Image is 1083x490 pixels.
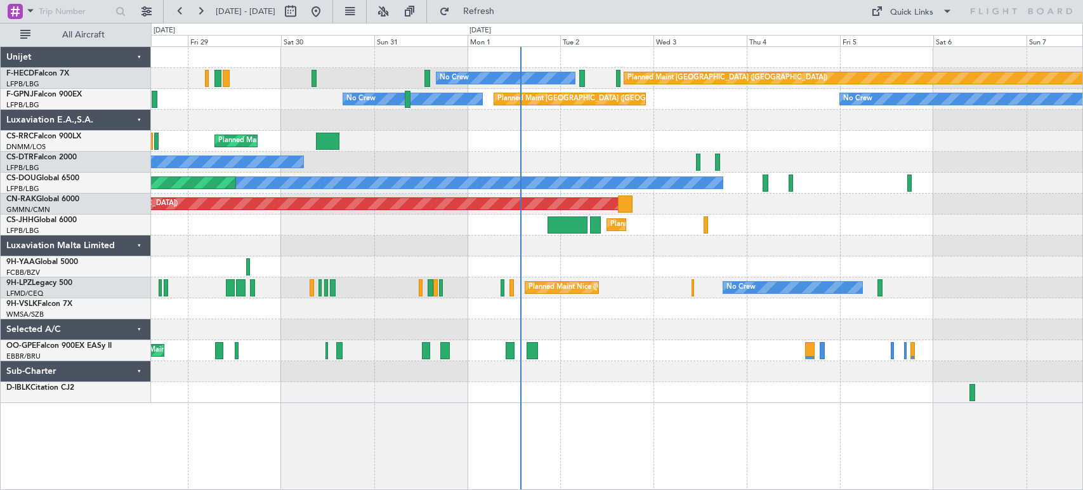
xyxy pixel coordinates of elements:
span: OO-GPE [6,342,36,350]
div: No Crew [346,89,376,109]
span: D-IBLK [6,384,30,392]
a: LFPB/LBG [6,163,39,173]
a: D-IBLKCitation CJ2 [6,384,74,392]
a: CS-DOUGlobal 6500 [6,175,79,182]
span: 9H-YAA [6,258,35,266]
a: F-HECDFalcon 7X [6,70,69,77]
div: No Crew [726,278,756,297]
div: Planned Maint [GEOGRAPHIC_DATA] ([GEOGRAPHIC_DATA]) [627,69,827,88]
input: Trip Number [39,2,112,21]
div: Sat 30 [281,35,374,46]
a: EBBR/BRU [6,352,41,361]
span: 9H-VSLK [6,300,37,308]
div: Fri 5 [840,35,933,46]
a: FCBB/BZV [6,268,40,277]
div: Planned Maint [GEOGRAPHIC_DATA] ([GEOGRAPHIC_DATA]) [218,131,418,150]
span: CS-RRC [6,133,34,140]
span: [DATE] - [DATE] [216,6,275,17]
a: DNMM/LOS [6,142,46,152]
a: LFPB/LBG [6,100,39,110]
div: Thu 4 [747,35,840,46]
a: CS-RRCFalcon 900LX [6,133,81,140]
a: F-GPNJFalcon 900EX [6,91,82,98]
a: WMSA/SZB [6,310,44,319]
span: CS-DTR [6,154,34,161]
a: 9H-VSLKFalcon 7X [6,300,72,308]
div: Tue 2 [560,35,653,46]
a: 9H-LPZLegacy 500 [6,279,72,287]
span: CN-RAK [6,195,36,203]
a: LFMD/CEQ [6,289,43,298]
span: F-HECD [6,70,34,77]
div: Wed 3 [653,35,747,46]
button: Refresh [433,1,509,22]
a: OO-GPEFalcon 900EX EASy II [6,342,112,350]
a: LFPB/LBG [6,226,39,235]
a: GMMN/CMN [6,205,50,215]
div: Planned Maint Nice ([GEOGRAPHIC_DATA]) [528,278,670,297]
div: Planned Maint [GEOGRAPHIC_DATA] ([GEOGRAPHIC_DATA]) [497,89,697,109]
div: Planned Maint [GEOGRAPHIC_DATA] ([GEOGRAPHIC_DATA]) [610,215,810,234]
div: Sat 6 [933,35,1027,46]
a: LFPB/LBG [6,184,39,194]
a: CN-RAKGlobal 6000 [6,195,79,203]
button: All Aircraft [14,25,138,45]
a: CS-DTRFalcon 2000 [6,154,77,161]
div: Sun 31 [374,35,468,46]
div: Mon 1 [468,35,561,46]
span: Refresh [452,7,506,16]
div: No Crew [843,89,872,109]
span: All Aircraft [33,30,134,39]
a: 9H-YAAGlobal 5000 [6,258,78,266]
div: [DATE] [154,25,175,36]
div: No Crew [440,69,469,88]
div: [DATE] [469,25,491,36]
button: Quick Links [865,1,959,22]
a: LFPB/LBG [6,79,39,89]
span: CS-JHH [6,216,34,224]
span: F-GPNJ [6,91,34,98]
span: 9H-LPZ [6,279,32,287]
div: Quick Links [890,6,933,19]
span: CS-DOU [6,175,36,182]
a: CS-JHHGlobal 6000 [6,216,77,224]
div: Fri 29 [188,35,281,46]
